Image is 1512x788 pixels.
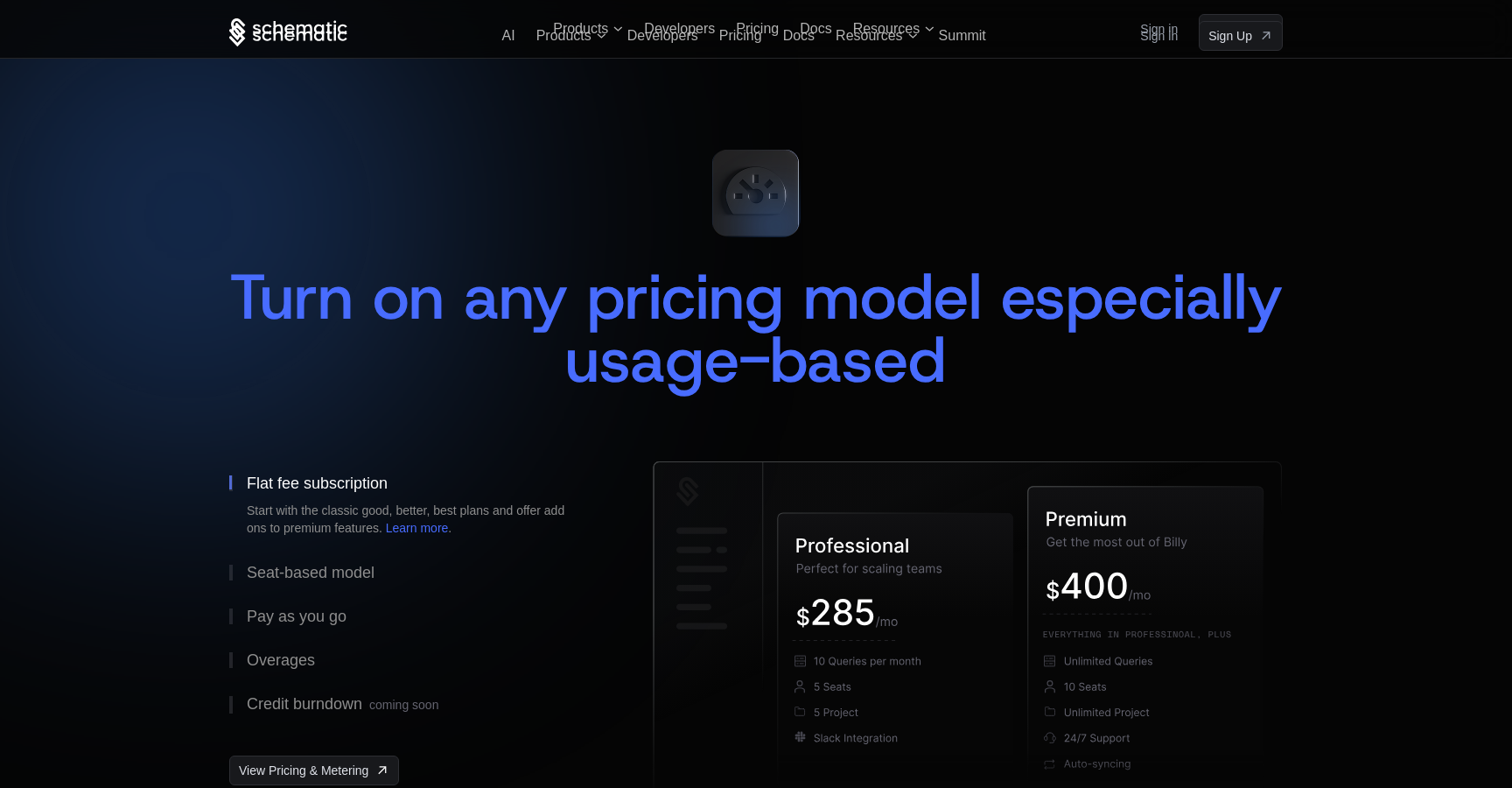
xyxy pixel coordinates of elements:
[536,28,591,44] span: Products
[247,609,346,624] div: Pay as you go
[719,28,762,43] a: Pricing
[502,28,515,43] a: AI
[239,762,368,779] span: View Pricing & Metering
[1199,14,1283,44] a: [object Object]
[1208,20,1252,38] span: Sign Up
[247,565,374,580] div: Seat-based model
[939,28,986,43] a: Summit
[247,475,388,491] div: Flat fee subscription
[247,502,579,537] div: Start with the classic good, better, best plans and offer add ons to premium features. .
[627,28,698,43] a: Developers
[1208,27,1252,45] span: Sign Up
[813,599,874,625] g: 285
[1140,22,1178,50] a: Sign in
[247,652,315,668] div: Overages
[386,521,449,535] a: Learn more
[229,638,597,682] button: Overages
[229,255,1302,402] span: Turn on any pricing model especially usage-based
[1140,15,1178,43] a: Sign in
[229,461,597,551] button: Flat fee subscriptionStart with the classic good, better, best plans and offer add ons to premium...
[1199,21,1283,51] a: [object Object]
[369,698,438,712] span: coming soon
[836,28,902,44] span: Resources
[247,696,438,714] div: Credit burndown
[1062,573,1127,599] g: 400
[229,551,597,595] button: Seat-based model
[783,28,815,43] a: Docs
[229,756,399,785] a: [object Object],[object Object]
[229,682,597,728] button: Credit burndowncoming soon
[229,595,597,638] button: Pay as you go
